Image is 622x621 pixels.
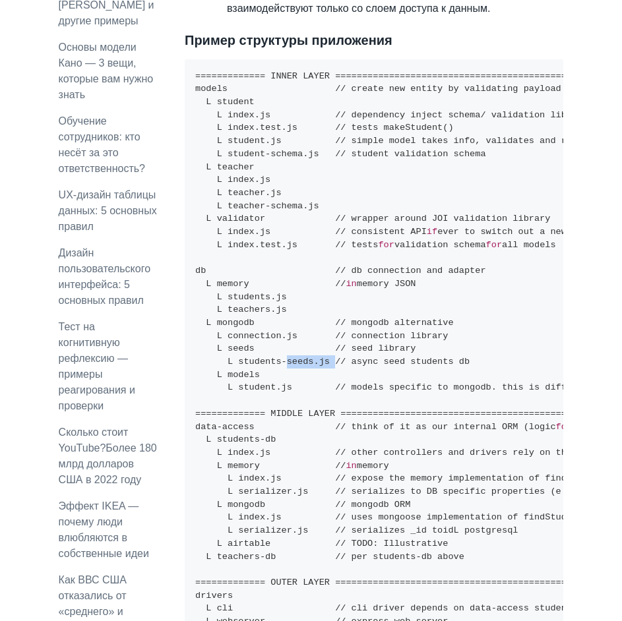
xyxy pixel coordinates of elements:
a: Основы модели Кано — 3 вещи, которые вам нужно знать [59,42,154,100]
span: for [486,240,502,250]
span: for [556,422,572,432]
ya-tr-span: Пример структуры приложения [185,33,392,47]
a: Дизайн пользовательского интерфейса: 5 основных правил [59,247,150,306]
span: id [443,525,453,535]
a: UX-дизайн таблицы данных: 5 основных правил [59,189,157,232]
a: Обучение сотрудников: кто несёт за это ответственность? [59,115,145,174]
ya-tr-span: Сколько стоит YouTube? [59,427,129,454]
span: if [427,227,437,237]
span: for [378,240,394,250]
a: Эффект IKEA — почему люди влюбляются в собственные идеи [59,500,149,559]
a: Сколько стоит YouTube?Более 180 млрд долларов США в 2022 году [59,427,157,485]
a: Тест на когнитивную рефлексию — примеры реагирования и проверки [59,321,135,411]
ya-tr-span: Более 180 млрд долларов США в 2022 году [59,442,157,485]
span: in [346,279,356,289]
span: in [346,461,356,471]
